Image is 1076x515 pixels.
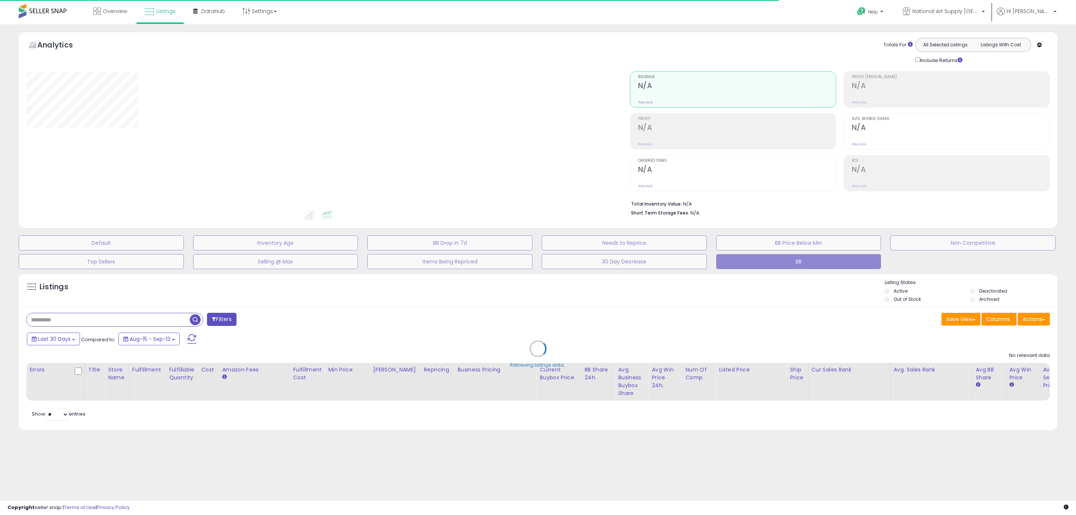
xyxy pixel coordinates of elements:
h2: N/A [852,123,1049,133]
h2: N/A [638,81,836,92]
small: Prev: N/A [638,184,653,188]
small: Prev: N/A [852,142,866,147]
button: Listings With Cost [973,40,1029,50]
span: Hi [PERSON_NAME] [1007,7,1051,15]
a: Hi [PERSON_NAME] [997,7,1057,24]
button: Default [19,235,184,250]
h2: N/A [638,123,836,133]
span: Listings [156,7,176,15]
button: Non Competitive [890,235,1055,250]
button: Top Sellers [19,254,184,269]
h2: N/A [852,165,1049,175]
div: Include Returns [910,56,971,64]
li: N/A [631,199,1044,208]
b: Short Term Storage Fees: [631,210,689,216]
span: Profit [PERSON_NAME] [852,75,1049,79]
span: Revenue [638,75,836,79]
small: Prev: N/A [852,184,866,188]
h2: N/A [852,81,1049,92]
span: ROI [852,159,1049,163]
span: Overview [103,7,127,15]
small: Prev: N/A [638,142,653,147]
button: All Selected Listings [918,40,973,50]
button: Items Being Repriced [367,254,532,269]
div: Totals For [884,41,913,49]
span: Ordered Items [638,159,836,163]
button: BB Drop in 7d [367,235,532,250]
small: Prev: N/A [852,100,866,105]
button: Inventory Age [193,235,358,250]
span: National Art Supply [GEOGRAPHIC_DATA] [912,7,980,15]
h5: Analytics [37,40,87,52]
span: DataHub [201,7,225,15]
small: Prev: N/A [638,100,653,105]
button: Needs to Reprice [542,235,707,250]
span: N/A [690,209,699,216]
b: Total Inventory Value: [631,201,682,207]
div: Retrieving listings data.. [510,362,566,368]
span: Help [868,9,878,15]
span: Avg. Buybox Share [852,117,1049,121]
button: EB [716,254,881,269]
a: Help [851,1,891,24]
i: Get Help [857,7,866,16]
button: 30 Day Decrease [542,254,707,269]
button: Selling @ Max [193,254,358,269]
span: Profit [638,117,836,121]
h2: N/A [638,165,836,175]
button: BB Price Below Min [716,235,881,250]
